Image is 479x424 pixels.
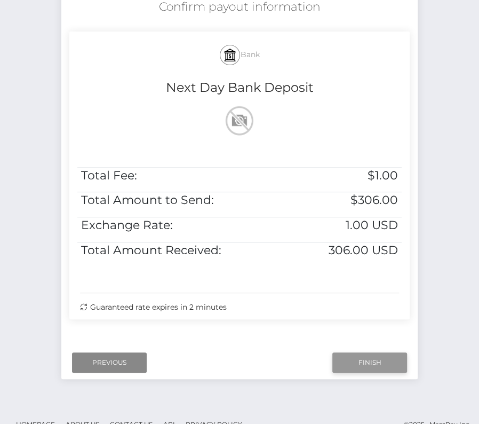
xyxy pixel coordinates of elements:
[81,168,287,184] h5: Total Fee:
[294,168,398,184] h5: $1.00
[77,40,402,70] h5: Bank
[81,192,287,209] h5: Total Amount to Send:
[81,217,287,234] h5: Exchange Rate:
[80,302,399,313] div: Guaranteed rate expires in 2 minutes
[77,78,402,97] h4: Next Day Bank Deposit
[294,242,398,259] h5: 306.00 USD
[223,49,236,61] img: bank.svg
[81,242,287,259] h5: Total Amount Received:
[294,217,398,234] h5: 1.00 USD
[332,352,407,373] input: Finish
[72,352,147,373] input: Previous
[222,104,257,138] img: wMhJQYtZFAryAAAAABJRU5ErkJggg==
[294,192,398,209] h5: $306.00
